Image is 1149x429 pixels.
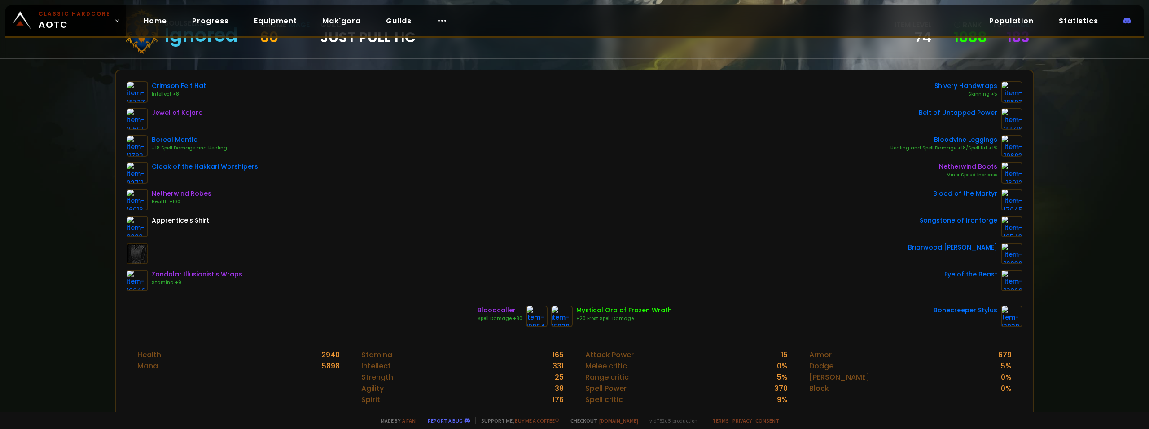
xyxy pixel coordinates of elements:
div: Strength [361,372,393,383]
div: 331 [553,360,564,372]
div: guild [320,19,416,44]
div: [PERSON_NAME] [809,372,869,383]
img: item-19601 [127,108,148,130]
div: Spell Power [585,383,627,394]
div: Bloodvine Leggings [890,135,997,144]
div: Spell critic [585,394,623,405]
div: Attack Power [585,349,634,360]
div: Block [809,383,829,394]
span: Support me, [475,417,559,424]
div: 5 % [1001,360,1012,372]
span: Checkout [565,417,638,424]
small: Classic Hardcore [39,10,110,18]
a: Mak'gora [315,12,368,30]
span: AOTC [39,10,110,31]
div: Spell Damage +30 [478,315,522,322]
div: Health +100 [152,198,211,206]
div: Armor [809,349,832,360]
img: item-12543 [1001,216,1022,237]
img: item-13968 [1001,270,1022,291]
img: item-15938 [551,306,573,327]
img: item-16912 [1001,162,1022,184]
img: item-13938 [1001,306,1022,327]
a: Population [982,12,1041,30]
div: Jewel of Kajaro [152,108,203,118]
span: v. d752d5 - production [644,417,697,424]
div: 38 [555,383,564,394]
img: item-17045 [1001,189,1022,210]
div: Agility [361,383,384,394]
div: 370 [774,383,788,394]
a: Progress [185,12,236,30]
a: Equipment [247,12,304,30]
img: item-12930 [1001,243,1022,264]
div: Stamina [361,349,392,360]
div: 2940 [321,349,340,360]
a: Home [136,12,174,30]
a: Guilds [379,12,419,30]
div: 0 % [777,360,788,372]
div: Intellect [361,360,391,372]
div: +18 Spell Damage and Healing [152,144,227,152]
div: Songstone of Ironforge [920,216,997,225]
a: [DOMAIN_NAME] [599,417,638,424]
div: Melee critic [585,360,627,372]
div: Range critic [585,372,629,383]
div: 165 [553,349,564,360]
a: Consent [755,417,779,424]
div: Belt of Untapped Power [919,108,997,118]
div: Mana [137,360,158,372]
a: Statistics [1052,12,1105,30]
div: Bloodcaller [478,306,522,315]
a: Report a bug [428,417,463,424]
div: 9 % [777,394,788,405]
div: Skinning +5 [934,91,997,98]
img: item-6096 [127,216,148,237]
a: Buy me a coffee [515,417,559,424]
img: item-18693 [1001,81,1022,103]
img: item-19683 [1001,135,1022,157]
div: Health [137,349,161,360]
div: 5898 [322,360,340,372]
img: item-22711 [127,162,148,184]
div: Dodge [809,360,833,372]
div: 679 [998,349,1012,360]
div: Bonecreeper Stylus [934,306,997,315]
span: Just Pull HC [320,31,416,44]
div: Cloak of the Hakkari Worshipers [152,162,258,171]
div: Netherwind Boots [939,162,997,171]
div: Ignored [164,29,238,42]
div: Mystical Orb of Frozen Wrath [576,306,672,315]
div: 5 % [777,372,788,383]
span: Made by [375,417,416,424]
a: a fan [402,417,416,424]
img: item-19864 [526,306,548,327]
a: Terms [712,417,729,424]
div: 25 [555,372,564,383]
div: Crimson Felt Hat [152,81,206,91]
div: 15 [781,349,788,360]
div: Briarwood [PERSON_NAME] [908,243,997,252]
div: 0 % [1001,383,1012,394]
div: Apprentice's Shirt [152,216,209,225]
img: item-19846 [127,270,148,291]
div: 0 % [1001,372,1012,383]
div: Spirit [361,394,380,405]
div: Eye of the Beast [944,270,997,279]
img: item-11782 [127,135,148,157]
img: item-16916 [127,189,148,210]
img: item-18727 [127,81,148,103]
div: Netherwind Robes [152,189,211,198]
div: Zandalar Illusionist's Wraps [152,270,242,279]
img: item-22716 [1001,108,1022,130]
div: Stamina +9 [152,279,242,286]
div: Blood of the Martyr [933,189,997,198]
div: Boreal Mantle [152,135,227,144]
div: +20 Frost Spell Damage [576,315,672,322]
a: 1088 [954,31,987,44]
a: Classic HardcoreAOTC [5,5,126,36]
div: Shivery Handwraps [934,81,997,91]
div: Minor Speed Increase [939,171,997,179]
a: Privacy [732,417,752,424]
div: Intellect +8 [152,91,206,98]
